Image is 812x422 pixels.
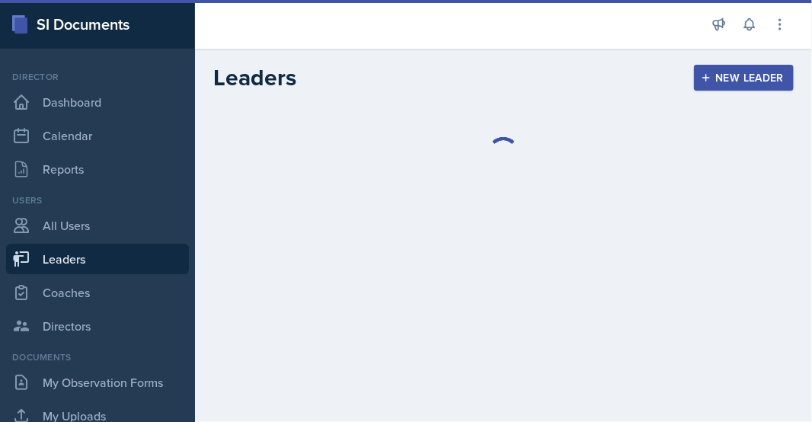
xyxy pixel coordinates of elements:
[6,210,189,241] a: All Users
[704,72,785,84] div: New Leader
[6,193,189,207] div: Users
[6,70,189,84] div: Director
[6,277,189,308] a: Coaches
[6,350,189,364] div: Documents
[6,154,189,184] a: Reports
[6,87,189,117] a: Dashboard
[213,64,296,91] h2: Leaders
[6,244,189,274] a: Leaders
[694,65,794,91] button: New Leader
[6,311,189,341] a: Directors
[6,367,189,398] a: My Observation Forms
[6,120,189,151] a: Calendar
